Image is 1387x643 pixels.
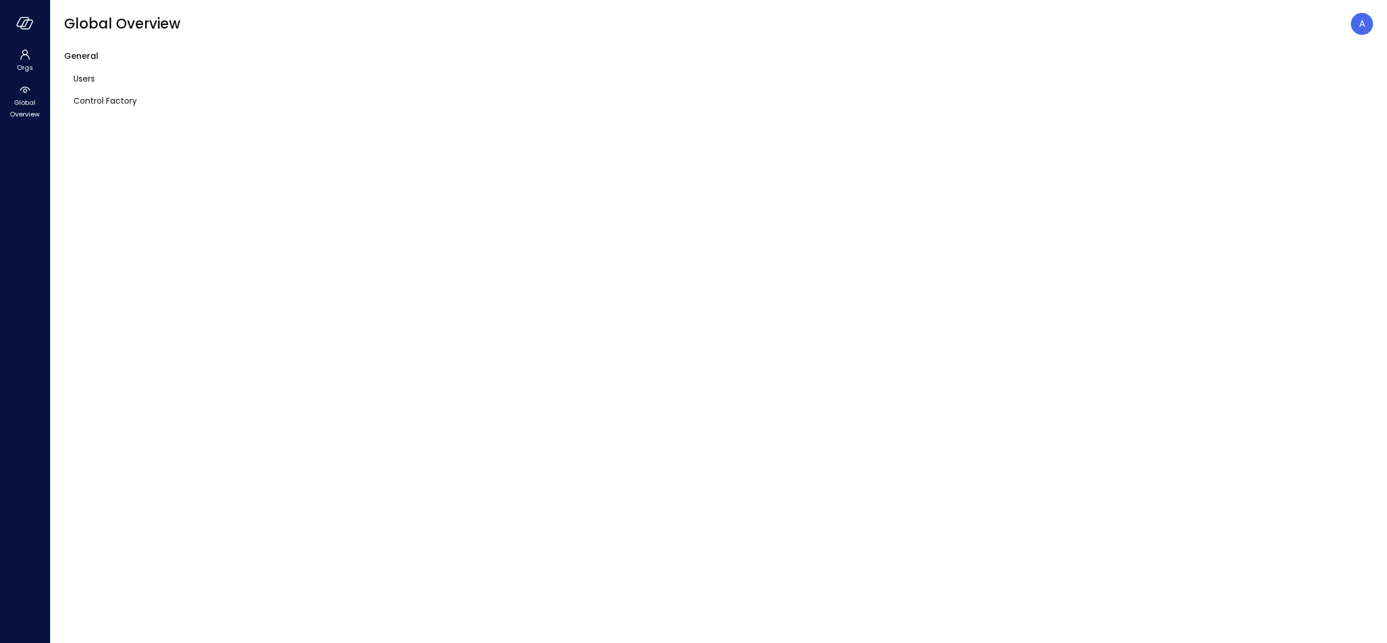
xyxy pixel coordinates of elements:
a: Control Factory [64,90,207,112]
div: Global Overview [2,82,47,121]
span: Control Factory [73,94,137,107]
div: Orgs [2,47,47,75]
span: Users [73,72,95,85]
span: Orgs [17,62,33,73]
span: Global Overview [64,15,181,33]
a: Users [64,68,207,90]
p: A [1359,17,1365,31]
div: Avi Brandwain [1351,13,1373,35]
span: General [64,50,98,62]
span: Global Overview [7,97,43,120]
